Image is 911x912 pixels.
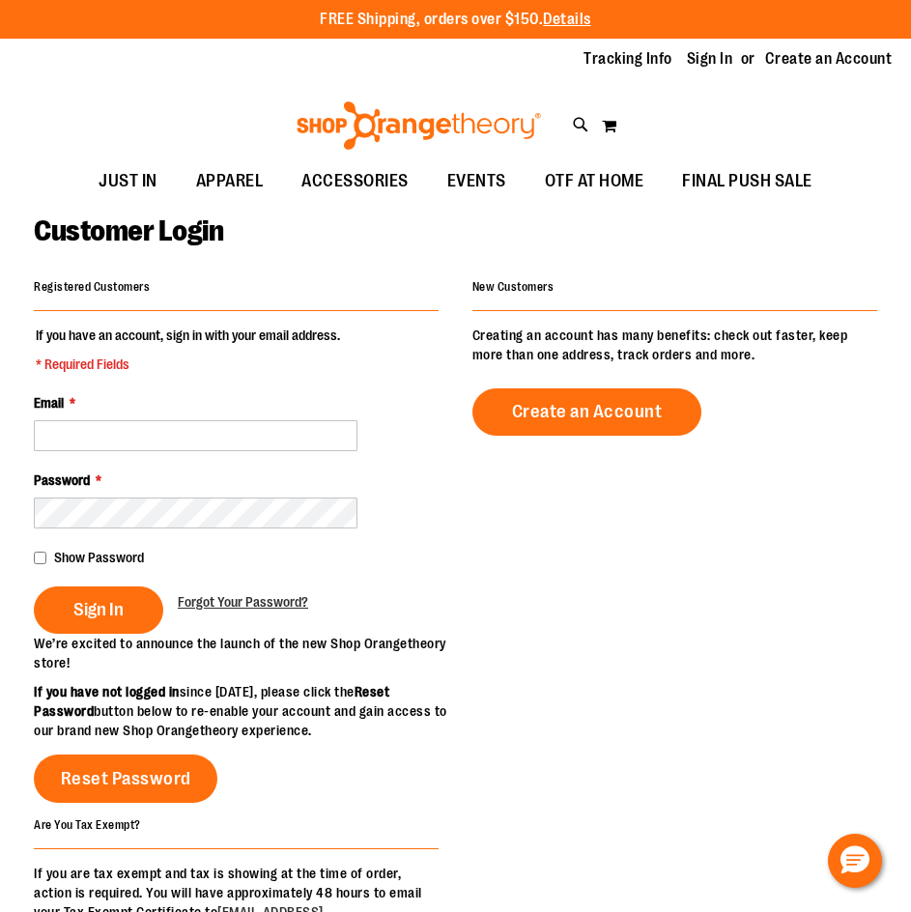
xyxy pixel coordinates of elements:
span: Customer Login [34,214,223,247]
span: Sign In [73,599,124,620]
a: APPAREL [177,159,283,204]
img: Shop Orangetheory [294,101,544,150]
button: Sign In [34,586,163,634]
a: Create an Account [472,388,702,436]
span: Reset Password [61,768,191,789]
span: Password [34,472,90,488]
a: Details [543,11,591,28]
a: Tracking Info [584,48,672,70]
a: ACCESSORIES [282,159,428,204]
button: Hello, have a question? Let’s chat. [828,834,882,888]
span: Forgot Your Password? [178,594,308,610]
p: FREE Shipping, orders over $150. [320,9,591,31]
span: EVENTS [447,159,506,203]
a: Reset Password [34,755,217,803]
span: * Required Fields [36,355,340,374]
span: JUST IN [99,159,157,203]
span: ACCESSORIES [301,159,409,203]
a: Forgot Your Password? [178,592,308,612]
a: Sign In [687,48,733,70]
span: FINAL PUSH SALE [682,159,812,203]
span: OTF AT HOME [545,159,644,203]
span: Create an Account [512,401,663,422]
strong: Are You Tax Exempt? [34,817,141,831]
span: APPAREL [196,159,264,203]
strong: New Customers [472,280,555,294]
a: EVENTS [428,159,526,204]
a: OTF AT HOME [526,159,664,204]
p: since [DATE], please click the button below to re-enable your account and gain access to our bran... [34,682,456,740]
span: Email [34,395,64,411]
strong: Registered Customers [34,280,150,294]
p: Creating an account has many benefits: check out faster, keep more than one address, track orders... [472,326,877,364]
a: Create an Account [765,48,893,70]
span: Show Password [54,550,144,565]
p: We’re excited to announce the launch of the new Shop Orangetheory store! [34,634,456,672]
legend: If you have an account, sign in with your email address. [34,326,342,374]
a: FINAL PUSH SALE [663,159,832,204]
a: JUST IN [79,159,177,204]
strong: If you have not logged in [34,684,180,699]
strong: Reset Password [34,684,389,719]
